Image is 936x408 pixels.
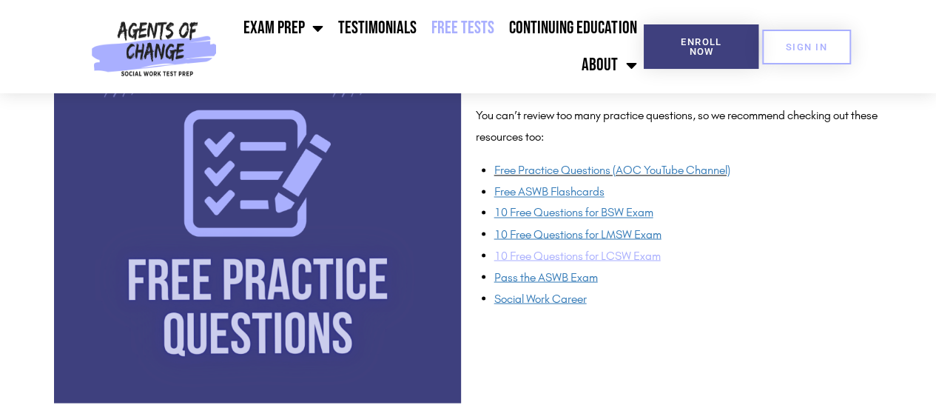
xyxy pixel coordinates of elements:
[574,47,644,84] a: About
[762,30,851,64] a: SIGN IN
[667,37,735,56] span: Enroll Now
[223,10,644,84] nav: Menu
[331,10,424,47] a: Testimonials
[494,270,601,284] a: Pass the ASWB Exam
[494,163,730,177] a: Free Practice Questions (AOC YouTube Channel)
[494,227,661,241] a: 10 Free Questions for LMSW Exam
[424,10,502,47] a: Free Tests
[644,24,758,69] a: Enroll Now
[476,105,883,148] p: You can’t review too many practice questions, so we recommend checking out these resources too:
[494,248,661,262] a: 10 Free Questions for LCSW Exam
[494,291,587,305] a: Social Work Career
[494,205,653,219] a: 10 Free Questions for BSW Exam
[494,184,605,198] a: Free ASWB Flashcards
[502,10,644,47] a: Continuing Education
[494,270,598,284] span: Pass the ASWB Exam
[786,42,827,52] span: SIGN IN
[236,10,331,47] a: Exam Prep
